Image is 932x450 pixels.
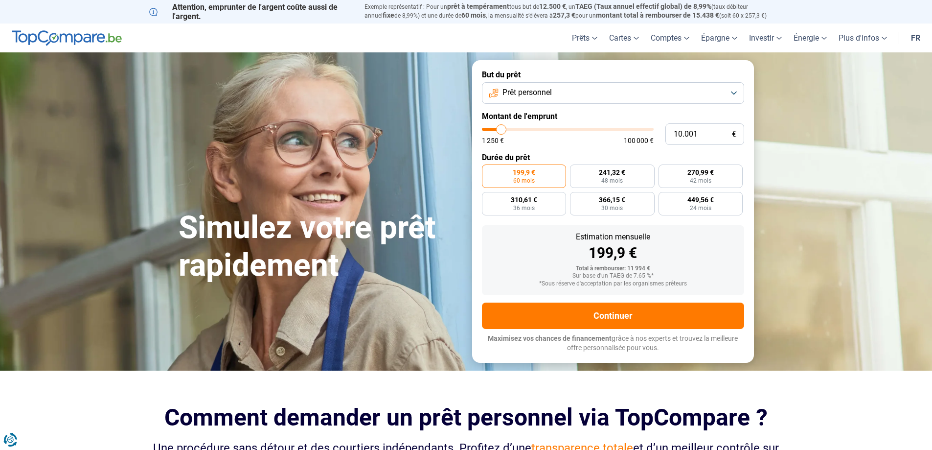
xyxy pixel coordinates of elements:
[743,24,788,52] a: Investir
[599,169,625,176] span: 241,32 €
[12,30,122,46] img: TopCompare
[624,137,654,144] span: 100 000 €
[364,2,783,20] p: Exemple représentatif : Pour un tous but de , un (taux débiteur annuel de 8,99%) et une durée de ...
[149,2,353,21] p: Attention, emprunter de l'argent coûte aussi de l'argent.
[788,24,833,52] a: Énergie
[490,265,736,272] div: Total à rembourser: 11 994 €
[461,11,486,19] span: 60 mois
[596,11,719,19] span: montant total à rembourser de 15.438 €
[490,281,736,287] div: *Sous réserve d'acceptation par les organismes prêteurs
[833,24,893,52] a: Plus d'infos
[482,153,744,162] label: Durée du prêt
[490,273,736,280] div: Sur base d'un TAEG de 7.65 %*
[511,196,537,203] span: 310,61 €
[695,24,743,52] a: Épargne
[539,2,566,10] span: 12.500 €
[599,196,625,203] span: 366,15 €
[513,205,535,211] span: 36 mois
[690,178,711,184] span: 42 mois
[603,24,645,52] a: Cartes
[502,87,552,98] span: Prêt personnel
[482,112,744,121] label: Montant de l'emprunt
[482,70,744,79] label: But du prêt
[513,178,535,184] span: 60 mois
[482,303,744,329] button: Continuer
[687,196,714,203] span: 449,56 €
[601,178,623,184] span: 48 mois
[179,209,460,284] h1: Simulez votre prêt rapidement
[513,169,535,176] span: 199,9 €
[601,205,623,211] span: 30 mois
[482,137,504,144] span: 1 250 €
[575,2,711,10] span: TAEG (Taux annuel effectif global) de 8,99%
[482,334,744,353] p: grâce à nos experts et trouvez la meilleure offre personnalisée pour vous.
[566,24,603,52] a: Prêts
[553,11,575,19] span: 257,3 €
[687,169,714,176] span: 270,99 €
[383,11,394,19] span: fixe
[149,404,783,431] h2: Comment demander un prêt personnel via TopCompare ?
[490,246,736,261] div: 199,9 €
[488,334,612,342] span: Maximisez vos chances de financement
[905,24,926,52] a: fr
[732,130,736,139] span: €
[482,82,744,104] button: Prêt personnel
[490,233,736,241] div: Estimation mensuelle
[645,24,695,52] a: Comptes
[690,205,711,211] span: 24 mois
[447,2,509,10] span: prêt à tempérament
